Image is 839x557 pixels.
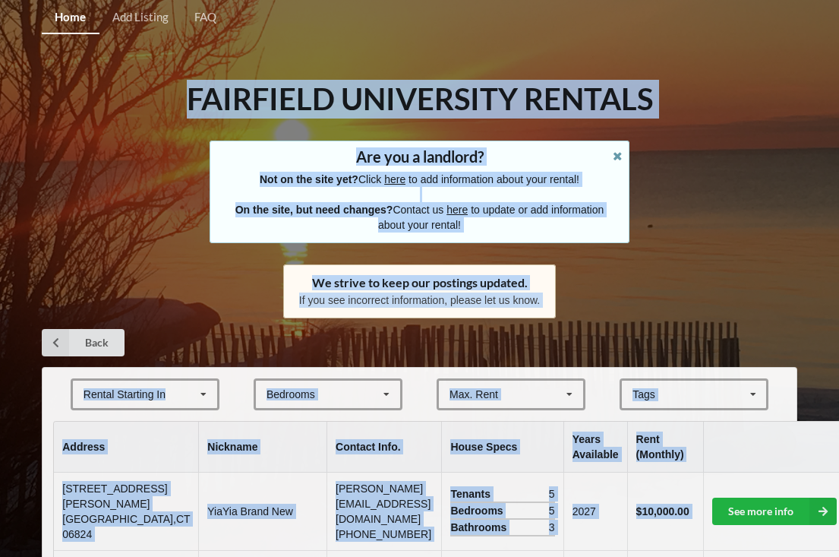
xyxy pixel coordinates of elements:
h1: Fairfield University Rentals [187,80,653,119]
a: FAQ [181,2,229,34]
b: Not on the site yet? [260,173,358,185]
th: Rent (Monthly) [627,422,704,473]
span: 5 [549,503,555,518]
span: Click to add information about your rental! [260,173,579,185]
span: [GEOGRAPHIC_DATA] , CT 06824 [62,513,190,540]
td: YiaYia Brand New [198,473,326,550]
a: [EMAIL_ADDRESS][DOMAIN_NAME] [336,498,431,525]
div: Are you a landlord? [226,149,613,164]
th: Contact Info. [326,422,441,473]
p: If you see incorrect information, please let us know. [299,293,541,308]
div: We strive to keep our postings updated. [299,275,541,290]
span: Contact us to update or add information about your rental! [235,204,604,231]
a: Add Listing [99,2,181,34]
b: $10,000.00 [636,505,689,517]
span: 5 [549,486,555,502]
td: 2027 [563,473,627,550]
div: Max. Rent [449,389,498,400]
a: Home [42,2,99,34]
div: Tags [629,386,677,404]
td: [PERSON_NAME] [PHONE_NUMBER] [326,473,441,550]
th: Years Available [563,422,627,473]
a: here [384,173,405,185]
span: Tenants [450,486,494,502]
div: Bedrooms [267,389,315,400]
a: here [446,204,468,216]
th: Address [54,422,198,473]
a: See more info [712,498,837,525]
span: [STREET_ADDRESS][PERSON_NAME] [62,483,167,510]
th: Nickname [198,422,326,473]
span: Bathrooms [450,520,510,535]
span: 3 [549,520,555,535]
a: Back [42,329,125,356]
th: House Specs [441,422,563,473]
b: On the site, but need changes? [235,204,393,216]
span: Bedrooms [450,503,506,518]
div: Rental Starting In [84,389,166,400]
